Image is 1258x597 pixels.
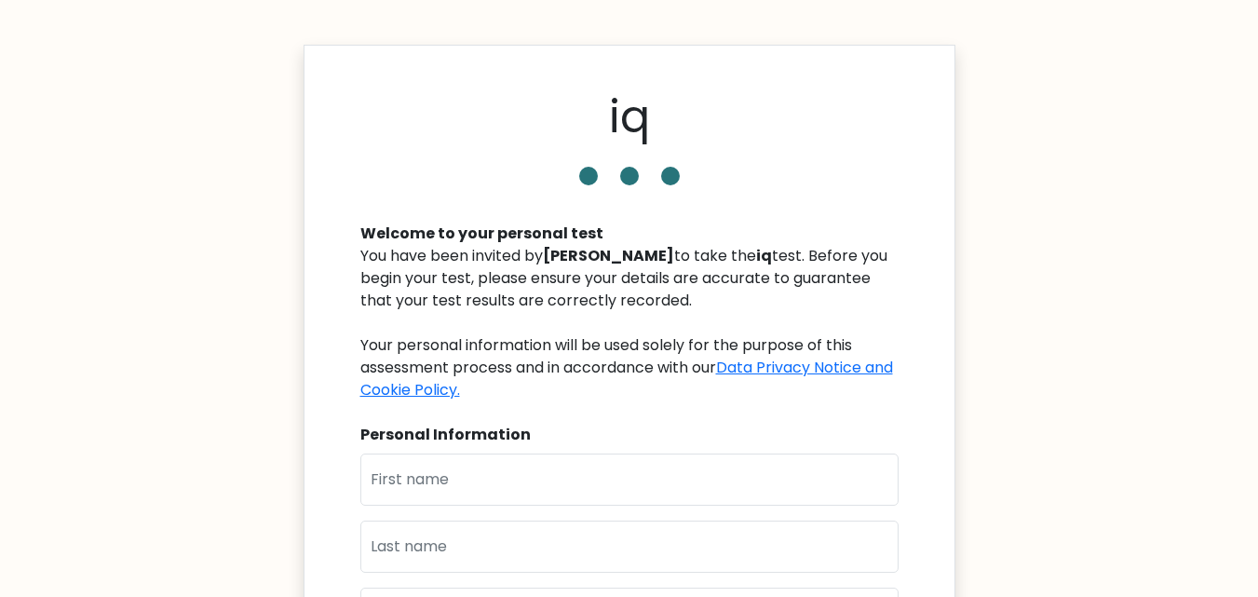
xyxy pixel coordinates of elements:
[360,424,899,446] div: Personal Information
[360,245,899,401] div: You have been invited by to take the test. Before you begin your test, please ensure your details...
[360,357,893,400] a: Data Privacy Notice and Cookie Policy.
[609,90,650,144] h1: iq
[360,223,899,245] div: Welcome to your personal test
[543,245,674,266] b: [PERSON_NAME]
[360,521,899,573] input: Last name
[756,245,772,266] b: iq
[360,454,899,506] input: First name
